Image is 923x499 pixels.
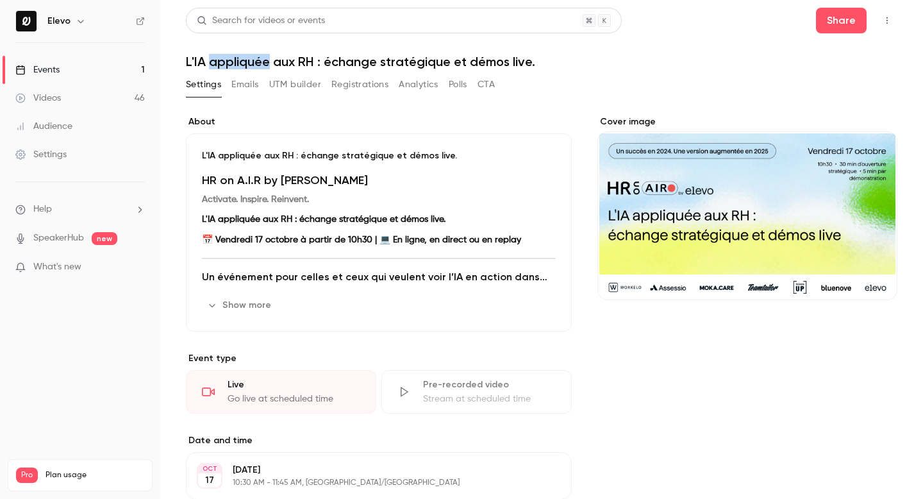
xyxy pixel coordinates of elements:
[186,352,572,365] p: Event type
[202,149,556,162] p: L'IA appliquée aux RH : échange stratégique et démos live.
[597,115,897,128] label: Cover image
[129,262,145,273] iframe: Noticeable Trigger
[186,74,221,95] button: Settings
[233,464,504,477] p: [DATE]
[423,393,556,405] div: Stream at scheduled time
[269,74,321,95] button: UTM builder
[399,74,438,95] button: Analytics
[597,115,897,300] section: Cover image
[15,148,67,161] div: Settings
[16,11,37,31] img: Elevo
[46,470,144,480] span: Plan usage
[478,74,495,95] button: CTA
[186,54,897,69] h1: L'IA appliquée aux RH : échange stratégique et démos live.
[33,260,81,274] span: What's new
[231,74,258,95] button: Emails
[423,378,556,391] div: Pre-recorded video
[15,203,145,216] li: help-dropdown-opener
[92,232,117,245] span: new
[816,8,867,33] button: Share
[202,173,556,188] h1: HR on A.I.R by [PERSON_NAME]
[186,434,572,447] label: Date and time
[197,14,325,28] div: Search for videos or events
[449,74,467,95] button: Polls
[202,235,521,244] strong: 📅 Vendredi 17 octobre à partir de 10h30 | 💻 En ligne, en direct ou en replay
[186,370,376,414] div: LiveGo live at scheduled time
[47,15,71,28] h6: Elevo
[16,468,38,483] span: Pro
[33,232,84,245] a: SpeakerHub
[202,195,309,204] strong: Activate. Inspire. Reinvent.
[202,269,556,285] h2: Un événement pour celles et ceux qui veulent voir l’IA en action dans les RH.
[233,478,504,488] p: 10:30 AM - 11:45 AM, [GEOGRAPHIC_DATA]/[GEOGRAPHIC_DATA]
[186,115,572,128] label: About
[33,203,52,216] span: Help
[202,215,445,224] strong: L'IA appliquée aux RH : échange stratégique et démos live.
[15,92,61,105] div: Videos
[381,370,572,414] div: Pre-recorded videoStream at scheduled time
[205,474,214,487] p: 17
[198,464,221,473] div: OCT
[331,74,388,95] button: Registrations
[228,393,360,405] div: Go live at scheduled time
[15,63,60,76] div: Events
[15,120,72,133] div: Audience
[202,295,279,316] button: Show more
[228,378,360,391] div: Live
